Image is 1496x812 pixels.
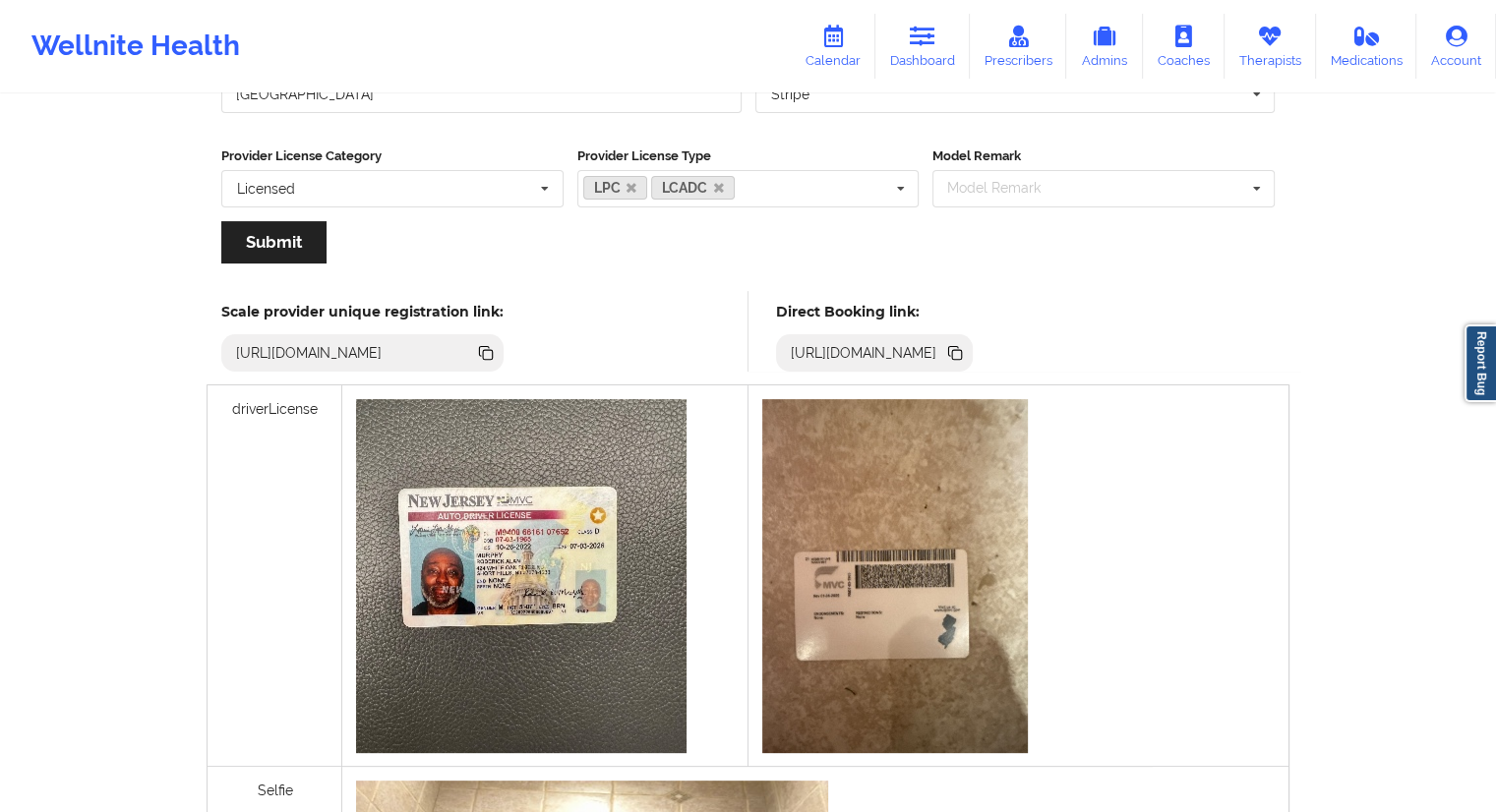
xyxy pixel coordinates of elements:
div: Licensed [237,182,295,196]
a: LPC [583,176,648,200]
h5: Direct Booking link: [776,303,974,320]
a: Medications [1316,14,1417,79]
a: Dashboard [875,14,970,79]
img: 7b345388-eee7-4a1a-a2b6-b111e00b60a5_1c26817f-0e61-4227-be08-32280a7c0d61IMG_5336.jpeg [356,399,687,753]
h5: Scale provider unique registration link: [221,303,504,320]
div: driverLicense [208,385,342,767]
div: Model Remark [942,177,1069,200]
label: Model Remark [932,146,1275,166]
img: bf827d9d-0a60-4a31-a7fc-da97a35c1c44_b4a76d41-4bcc-4562-bbbb-809d93b11365image.jpg [762,399,1028,753]
a: Account [1416,14,1496,79]
label: Provider License Type [577,146,920,166]
a: Therapists [1225,14,1316,79]
div: [URL][DOMAIN_NAME] [783,343,945,363]
div: [URL][DOMAIN_NAME] [228,343,390,363]
a: LCADC [651,176,735,200]
a: Calendar [791,14,875,79]
a: Coaches [1143,14,1225,79]
label: Provider License Category [221,146,564,166]
div: Stripe [771,87,809,101]
a: Report Bug [1465,324,1496,402]
a: Prescribers [970,14,1067,79]
a: Admins [1066,14,1143,79]
button: Submit [221,221,327,263]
